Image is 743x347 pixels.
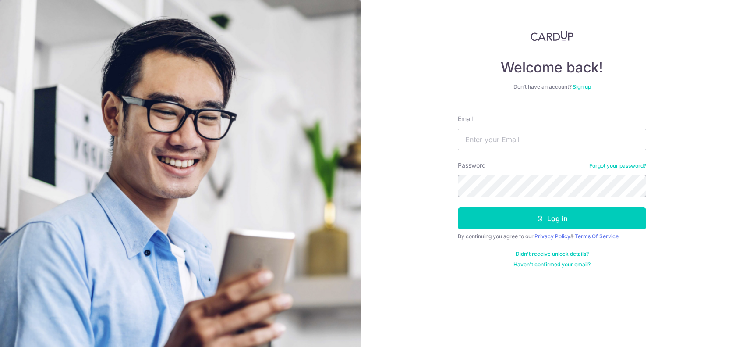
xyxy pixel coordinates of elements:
div: Don’t have an account? [458,83,646,90]
input: Enter your Email [458,129,646,150]
label: Email [458,114,473,123]
a: Didn't receive unlock details? [516,250,589,258]
a: Privacy Policy [534,233,570,240]
div: By continuing you agree to our & [458,233,646,240]
img: CardUp Logo [531,31,573,41]
button: Log in [458,207,646,229]
a: Terms Of Service [575,233,619,240]
label: Password [458,161,486,170]
a: Sign up [573,83,591,90]
a: Haven't confirmed your email? [513,261,591,268]
h4: Welcome back! [458,59,646,76]
a: Forgot your password? [589,162,646,169]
